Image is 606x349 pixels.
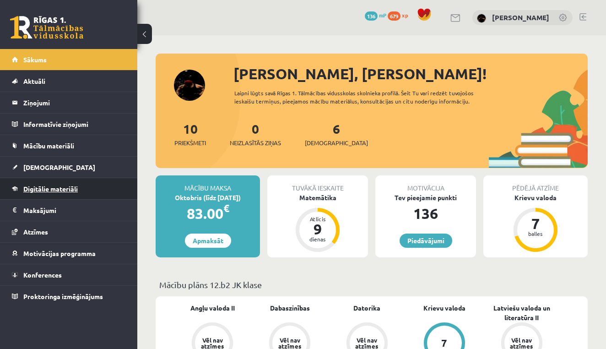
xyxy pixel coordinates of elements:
div: Tuvākā ieskaite [267,175,368,193]
div: Mācību maksa [156,175,260,193]
a: Dabaszinības [270,303,310,313]
span: Proktoringa izmēģinājums [23,292,103,300]
a: Proktoringa izmēģinājums [12,286,126,307]
a: [DEMOGRAPHIC_DATA] [12,157,126,178]
div: Pēdējā atzīme [483,175,588,193]
a: Mācību materiāli [12,135,126,156]
a: Digitālie materiāli [12,178,126,199]
span: Motivācijas programma [23,249,96,257]
div: Vēl nav atzīmes [200,337,225,349]
div: 136 [375,202,476,224]
span: [DEMOGRAPHIC_DATA] [23,163,95,171]
span: Konferences [23,271,62,279]
div: Oktobris (līdz [DATE]) [156,193,260,202]
a: Latviešu valoda un literatūra II [483,303,560,322]
div: dienas [304,236,331,242]
a: Apmaksāt [185,234,231,248]
span: 136 [365,11,378,21]
a: Krievu valoda 7 balles [483,193,588,253]
a: 6[DEMOGRAPHIC_DATA] [305,120,368,147]
div: 7 [522,216,549,231]
a: Piedāvājumi [400,234,452,248]
span: Neizlasītās ziņas [230,138,281,147]
span: mP [379,11,386,19]
span: Atzīmes [23,228,48,236]
div: 7 [441,338,447,348]
div: Matemātika [267,193,368,202]
a: Ziņojumi [12,92,126,113]
span: Sākums [23,55,47,64]
a: [PERSON_NAME] [492,13,549,22]
span: Aktuāli [23,77,45,85]
span: Priekšmeti [174,138,206,147]
a: Matemātika Atlicis 9 dienas [267,193,368,253]
a: 0Neizlasītās ziņas [230,120,281,147]
div: Vēl nav atzīmes [509,337,535,349]
a: Rīgas 1. Tālmācības vidusskola [10,16,83,39]
img: Kristers Kublinskis [477,14,486,23]
div: balles [522,231,549,236]
a: 136 mP [365,11,386,19]
span: [DEMOGRAPHIC_DATA] [305,138,368,147]
div: [PERSON_NAME], [PERSON_NAME]! [233,63,588,85]
div: Vēl nav atzīmes [277,337,303,349]
div: Vēl nav atzīmes [354,337,380,349]
span: Mācību materiāli [23,142,74,150]
a: 10Priekšmeti [174,120,206,147]
a: Maksājumi [12,200,126,221]
a: Konferences [12,264,126,285]
div: Atlicis [304,216,331,222]
div: Tev pieejamie punkti [375,193,476,202]
a: Informatīvie ziņojumi [12,114,126,135]
div: Krievu valoda [483,193,588,202]
legend: Informatīvie ziņojumi [23,114,126,135]
span: 679 [388,11,400,21]
legend: Maksājumi [23,200,126,221]
a: Krievu valoda [423,303,465,313]
p: Mācību plāns 12.b2 JK klase [159,278,584,291]
div: 83.00 [156,202,260,224]
a: Motivācijas programma [12,243,126,264]
span: € [223,202,229,215]
a: Atzīmes [12,221,126,242]
a: 679 xp [388,11,412,19]
legend: Ziņojumi [23,92,126,113]
div: Motivācija [375,175,476,193]
a: Sākums [12,49,126,70]
span: xp [402,11,408,19]
a: Aktuāli [12,71,126,92]
div: 9 [304,222,331,236]
div: Laipni lūgts savā Rīgas 1. Tālmācības vidusskolas skolnieka profilā. Šeit Tu vari redzēt tuvojošo... [234,89,493,105]
span: Digitālie materiāli [23,185,78,193]
a: Angļu valoda II [190,303,235,313]
a: Datorika [353,303,380,313]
